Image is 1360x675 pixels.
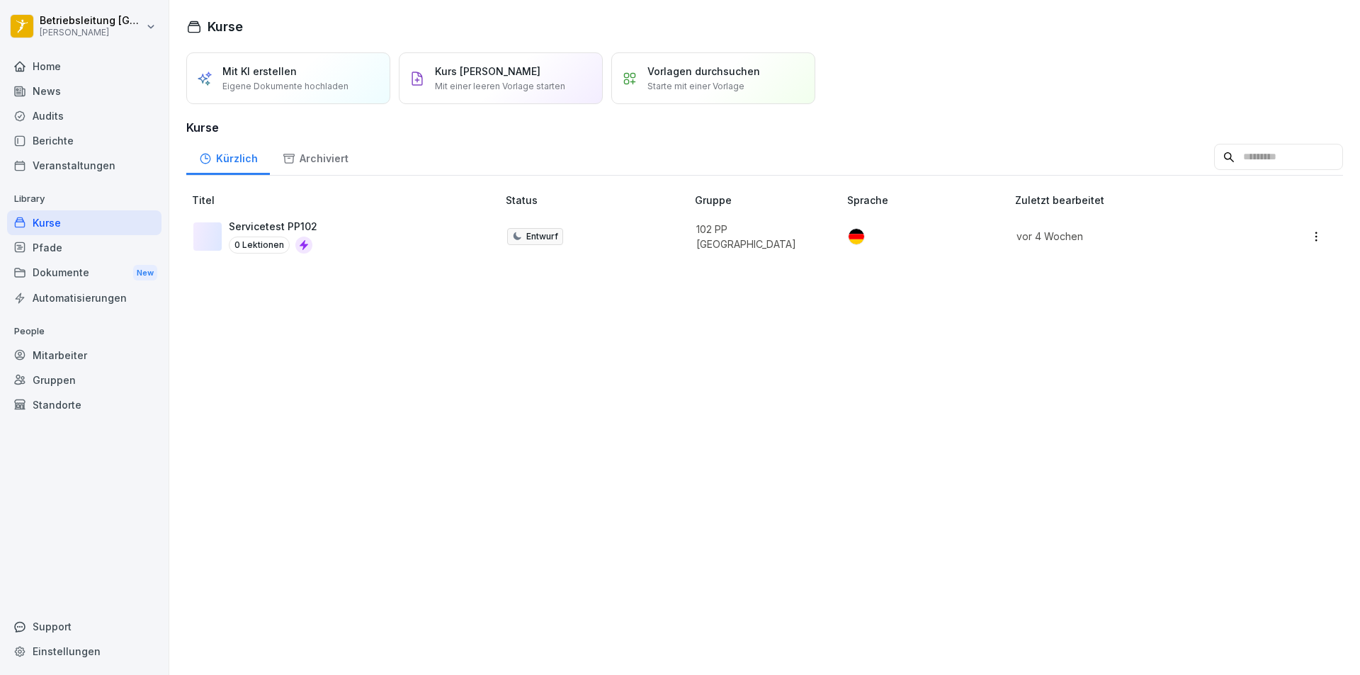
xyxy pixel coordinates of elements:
[7,235,161,260] a: Pfade
[192,193,500,208] p: Titel
[7,103,161,128] a: Audits
[7,153,161,178] a: Veranstaltungen
[695,193,841,208] p: Gruppe
[1015,193,1259,208] p: Zuletzt bearbeitet
[186,119,1343,136] h3: Kurse
[435,64,540,79] p: Kurs [PERSON_NAME]
[222,64,297,79] p: Mit KI erstellen
[40,28,143,38] p: [PERSON_NAME]
[7,343,161,368] a: Mitarbeiter
[7,260,161,286] a: DokumenteNew
[506,193,689,208] p: Status
[7,320,161,343] p: People
[7,210,161,235] a: Kurse
[7,188,161,210] p: Library
[849,229,864,244] img: de.svg
[7,392,161,417] a: Standorte
[40,15,143,27] p: Betriebsleitung [GEOGRAPHIC_DATA]
[847,193,1009,208] p: Sprache
[696,222,824,251] p: 102 PP [GEOGRAPHIC_DATA]
[7,54,161,79] a: Home
[7,614,161,639] div: Support
[1016,229,1242,244] p: vor 4 Wochen
[7,285,161,310] a: Automatisierungen
[186,139,270,175] a: Kürzlich
[229,237,290,254] p: 0 Lektionen
[270,139,361,175] a: Archiviert
[133,265,157,281] div: New
[7,639,161,664] a: Einstellungen
[647,64,760,79] p: Vorlagen durchsuchen
[435,80,565,93] p: Mit einer leeren Vorlage starten
[7,368,161,392] a: Gruppen
[208,17,243,36] h1: Kurse
[222,80,348,93] p: Eigene Dokumente hochladen
[526,230,558,243] p: Entwurf
[229,219,317,234] p: Servicetest PP102
[647,80,744,93] p: Starte mit einer Vorlage
[7,128,161,153] a: Berichte
[7,79,161,103] a: News
[7,260,161,286] div: Dokumente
